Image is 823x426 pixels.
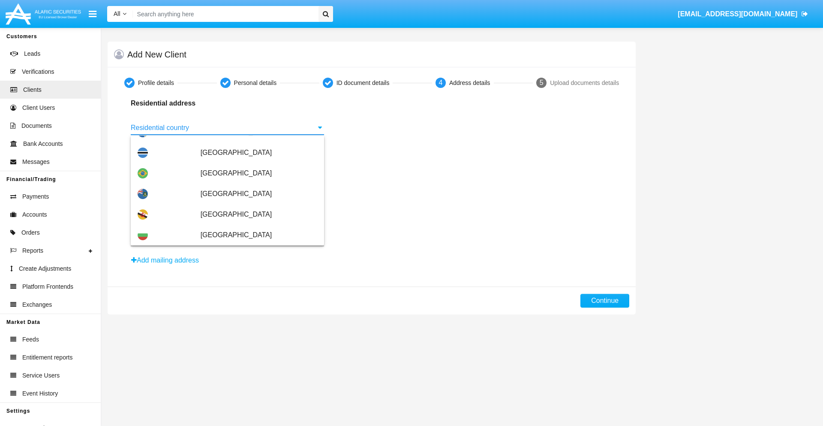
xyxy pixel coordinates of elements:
[22,300,52,309] span: Exchanges
[22,192,49,201] span: Payments
[550,79,619,88] div: Upload documents details
[201,204,317,225] span: [GEOGRAPHIC_DATA]
[674,2,812,26] a: [EMAIL_ADDRESS][DOMAIN_NAME]
[22,371,60,380] span: Service Users
[449,79,490,88] div: Address details
[21,228,40,237] span: Orders
[336,79,390,88] div: ID document details
[133,6,315,22] input: Search
[22,335,39,344] span: Feeds
[4,1,82,27] img: Logo image
[23,85,42,94] span: Clients
[22,282,73,291] span: Platform Frontends
[19,264,71,273] span: Create Adjustments
[127,51,186,58] h5: Add New Client
[23,139,63,148] span: Bank Accounts
[22,353,73,362] span: Entitlement reports
[138,79,174,88] div: Profile details
[131,98,324,109] p: Residential address
[201,184,317,204] span: [GEOGRAPHIC_DATA]
[580,294,629,308] button: Continue
[114,10,120,17] span: All
[22,210,47,219] span: Accounts
[201,163,317,184] span: [GEOGRAPHIC_DATA]
[201,225,317,245] span: [GEOGRAPHIC_DATA]
[201,142,317,163] span: [GEOGRAPHIC_DATA]
[22,103,55,112] span: Client Users
[22,157,50,166] span: Messages
[439,79,442,86] span: 4
[22,67,54,76] span: Verifications
[131,255,199,266] button: Add mailing address
[24,49,40,58] span: Leads
[22,246,43,255] span: Reports
[234,79,277,88] div: Personal details
[540,79,544,86] span: 5
[22,389,58,398] span: Event History
[21,121,52,130] span: Documents
[678,10,797,18] span: [EMAIL_ADDRESS][DOMAIN_NAME]
[107,9,133,18] a: All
